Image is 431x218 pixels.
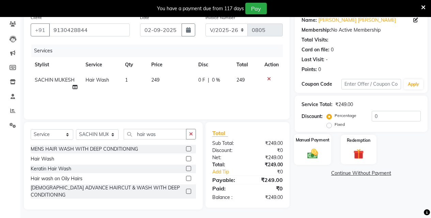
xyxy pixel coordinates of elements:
[81,57,121,72] th: Service
[247,154,288,161] div: ₹249.00
[207,154,248,161] div: Net:
[318,66,321,73] div: 0
[49,23,130,36] input: Search by Name/Mobile/Email/Code
[247,147,288,154] div: ₹0
[341,79,401,89] input: Enter Offer / Coupon Code
[302,81,341,88] div: Coupon Code
[151,77,159,83] span: 249
[318,17,396,24] a: [PERSON_NAME] [PERSON_NAME]
[207,140,248,147] div: Sub Total:
[207,176,248,184] div: Payable:
[331,46,334,53] div: 0
[302,66,317,73] div: Points:
[335,113,356,119] label: Percentage
[296,170,426,177] a: Continue Without Payment
[347,137,370,144] label: Redemption
[212,130,228,137] span: Total
[247,176,288,184] div: ₹249.00
[302,17,317,24] div: Name:
[208,77,209,84] span: |
[31,165,71,172] div: Keratin Hair Wash
[236,77,245,83] span: 249
[212,77,220,84] span: 0 %
[31,45,288,57] div: Services
[247,194,288,201] div: ₹249.00
[31,184,183,199] div: [DEMOGRAPHIC_DATA] ADVANCE HAIRCUT & WASH WITH DEEP CONDITIONING
[207,147,248,154] div: Discount:
[404,79,423,89] button: Apply
[121,57,147,72] th: Qty
[125,77,128,83] span: 1
[31,23,50,36] button: +91
[302,113,323,120] div: Discount:
[198,77,205,84] span: 0 F
[304,147,321,160] img: _cash.svg
[302,101,333,108] div: Service Total:
[207,168,254,175] a: Add Tip
[31,146,138,153] div: MENS HAIR WASH WITH DEEP CONDITIONING
[260,57,283,72] th: Action
[140,15,149,21] label: Date
[335,121,345,128] label: Fixed
[207,194,248,201] div: Balance :
[207,184,248,192] div: Paid:
[302,27,331,34] div: Membership:
[335,101,353,108] div: ₹249.00
[326,56,328,63] div: -
[31,15,42,21] label: Client
[247,140,288,147] div: ₹249.00
[296,137,330,143] label: Manual Payment
[232,57,260,72] th: Total
[302,27,421,34] div: No Active Membership
[207,161,248,168] div: Total:
[245,3,267,14] button: Pay
[35,77,75,83] span: SACHIN MUKESH
[302,56,324,63] div: Last Visit:
[86,77,109,83] span: Hair Wash
[147,57,194,72] th: Price
[31,57,81,72] th: Stylist
[350,148,367,160] img: _gift.svg
[302,46,329,53] div: Card on file:
[157,5,244,12] div: You have a payment due from 117 days
[302,36,328,44] div: Total Visits:
[205,15,235,21] label: Invoice Number
[31,175,82,182] div: Hair wash on Oily Hairs
[31,155,54,163] div: Hair Wash
[124,129,186,139] input: Search or Scan
[247,161,288,168] div: ₹249.00
[254,168,288,175] div: ₹0
[247,184,288,192] div: ₹0
[194,57,232,72] th: Disc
